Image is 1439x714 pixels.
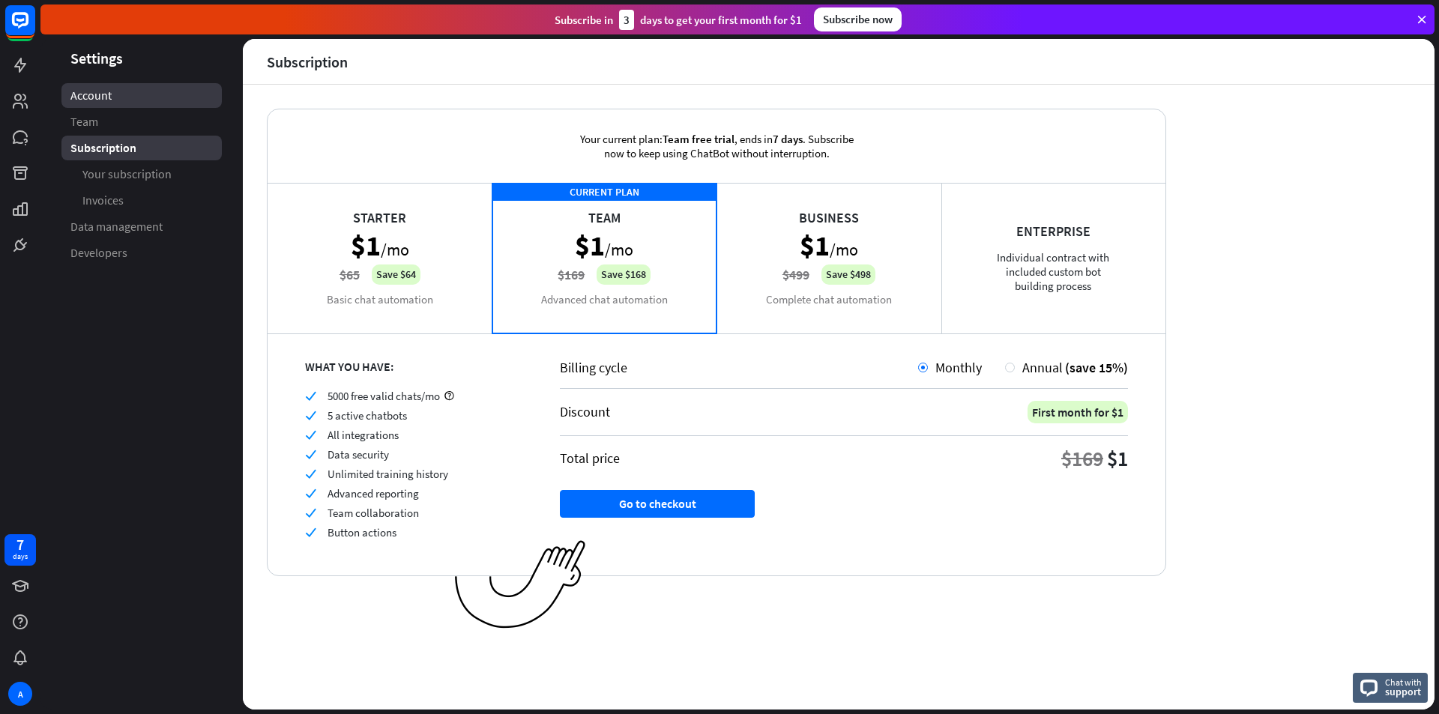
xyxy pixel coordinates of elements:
[560,403,610,420] div: Discount
[305,449,316,460] i: check
[305,390,316,402] i: check
[70,219,163,235] span: Data management
[773,132,803,146] span: 7 days
[814,7,902,31] div: Subscribe now
[555,10,802,30] div: Subscribe in days to get your first month for $1
[555,109,878,183] div: Your current plan: , ends in . Subscribe now to keep using ChatBot without interruption.
[935,359,982,376] span: Monthly
[305,527,316,538] i: check
[560,450,620,467] div: Total price
[70,88,112,103] span: Account
[619,10,634,30] div: 3
[560,359,918,376] div: Billing cycle
[305,468,316,479] i: check
[305,488,316,499] i: check
[1107,445,1128,472] div: $1
[328,467,448,481] span: Unlimited training history
[328,506,419,520] span: Team collaboration
[61,109,222,134] a: Team
[328,486,419,500] span: Advanced reporting
[328,408,407,423] span: 5 active chatbots
[1385,685,1422,698] span: support
[305,410,316,421] i: check
[61,188,222,213] a: Invoices
[1385,675,1422,689] span: Chat with
[61,162,222,187] a: Your subscription
[1022,359,1063,376] span: Annual
[1061,445,1103,472] div: $169
[61,240,222,265] a: Developers
[70,114,98,130] span: Team
[40,48,243,68] header: Settings
[328,525,396,539] span: Button actions
[663,132,734,146] span: Team free trial
[560,490,755,518] button: Go to checkout
[305,429,316,441] i: check
[12,6,57,51] button: Open LiveChat chat widget
[267,53,348,70] div: Subscription
[305,507,316,518] i: check
[4,534,36,566] a: 7 days
[82,193,124,208] span: Invoices
[61,83,222,108] a: Account
[70,245,127,261] span: Developers
[328,447,389,462] span: Data security
[13,551,28,562] div: days
[455,540,586,629] img: ec979a0a656117aaf919.png
[328,389,440,403] span: 5000 free valid chats/mo
[82,166,172,182] span: Your subscription
[328,428,399,442] span: All integrations
[305,359,522,374] div: WHAT YOU HAVE:
[16,538,24,551] div: 7
[8,682,32,706] div: A
[1065,359,1128,376] span: (save 15%)
[61,214,222,239] a: Data management
[1028,401,1128,423] div: First month for $1
[70,140,136,156] span: Subscription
